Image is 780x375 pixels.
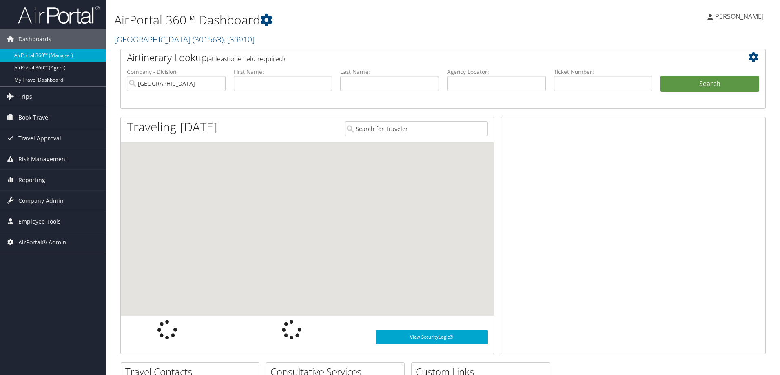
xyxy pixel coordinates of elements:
a: [PERSON_NAME] [707,4,772,29]
input: Search for Traveler [345,121,488,136]
h2: Airtinerary Lookup [127,51,705,64]
span: Employee Tools [18,211,61,232]
span: Reporting [18,170,45,190]
a: [GEOGRAPHIC_DATA] [114,34,255,45]
button: Search [660,76,759,92]
span: Book Travel [18,107,50,128]
span: (at least one field required) [207,54,285,63]
span: Trips [18,87,32,107]
span: Dashboards [18,29,51,49]
span: ( 301563 ) [193,34,224,45]
span: Travel Approval [18,128,61,149]
img: airportal-logo.png [18,5,100,24]
label: Last Name: [340,68,439,76]
h1: AirPortal 360™ Dashboard [114,11,553,29]
label: Ticket Number: [554,68,653,76]
span: [PERSON_NAME] [713,12,764,21]
span: , [ 39910 ] [224,34,255,45]
span: Company Admin [18,191,64,211]
label: Agency Locator: [447,68,546,76]
h1: Traveling [DATE] [127,118,217,135]
span: Risk Management [18,149,67,169]
a: View SecurityLogic® [376,330,488,344]
label: First Name: [234,68,332,76]
span: AirPortal® Admin [18,232,66,253]
label: Company - Division: [127,68,226,76]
